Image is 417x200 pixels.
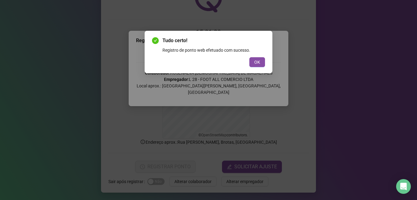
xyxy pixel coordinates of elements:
[396,179,411,194] div: Open Intercom Messenger
[162,47,265,54] div: Registro de ponto web efetuado com sucesso.
[249,57,265,67] button: OK
[152,37,159,44] span: check-circle
[162,37,265,44] span: Tudo certo!
[254,59,260,66] span: OK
